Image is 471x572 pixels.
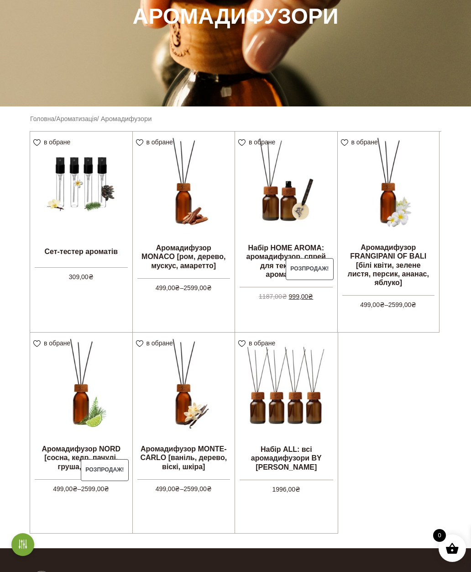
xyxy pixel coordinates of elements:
[30,114,441,124] nav: Breadcrumb
[147,138,173,146] span: в обране
[136,340,143,347] img: unfavourite.svg
[289,293,314,300] bdi: 999,00
[249,339,275,347] span: в обране
[295,486,300,493] span: ₴
[33,139,41,146] img: unfavourite.svg
[81,459,129,481] span: Розпродаж!
[44,339,70,347] span: в обране
[338,239,440,291] h2: Аромадифузор FRANGIPANI OF BALI [білі квіти, зелене листя, персик, ананас, яблуко]
[207,485,212,493] span: ₴
[73,485,78,493] span: ₴
[433,529,446,542] span: 0
[341,138,381,146] a: в обране
[238,138,278,146] a: в обране
[183,485,212,493] bdi: 2599,00
[35,479,128,494] span: –
[360,301,385,308] bdi: 499,00
[207,284,212,291] span: ₴
[235,132,337,282] a: Розпродаж! Набір HOME AROMA: аромадифузор, спрей для текстилю, аромасаше
[136,339,176,347] a: в обране
[30,441,132,475] h2: Аромадифузор NORD [сосна, кедр, пачулі, груша, лайм]
[238,340,246,347] img: unfavourite.svg
[272,486,300,493] bdi: 1996,00
[44,138,70,146] span: в обране
[249,138,275,146] span: в обране
[56,115,97,122] a: Ароматизація
[136,138,176,146] a: в обране
[338,132,440,282] a: Аромадифузор FRANGIPANI OF BALI [білі квіти, зелене листя, персик, ананас, яблуко] 499,00₴–2599,00₴
[156,485,180,493] bdi: 499,00
[183,284,212,291] bdi: 2599,00
[133,2,339,31] h1: Аромадифузори
[69,273,94,281] bdi: 309,00
[104,485,109,493] span: ₴
[156,284,180,291] bdi: 499,00
[53,485,78,493] bdi: 499,00
[175,485,180,493] span: ₴
[351,138,378,146] span: в обране
[30,115,54,122] a: Головна
[30,333,132,483] a: Розпродаж! Аромадифузор NORD [сосна, кедр, пачулі, груша, лайм] 499,00₴–2599,00₴
[308,293,313,300] span: ₴
[235,240,337,282] h2: Набір HOME AROMA: аромадифузор, спрей для текстилю, аромасаше
[238,339,278,347] a: в обране
[33,339,73,347] a: в обране
[259,293,287,300] bdi: 1187,00
[238,139,246,146] img: unfavourite.svg
[30,240,132,263] h2: Сет-тестер ароматів
[341,139,348,146] img: unfavourite.svg
[133,132,235,282] a: Аромадифузор MONACO [ром, дерево, мускус, амаретто] 499,00₴–2599,00₴
[137,278,230,293] span: –
[147,339,173,347] span: в обране
[388,301,417,308] bdi: 2599,00
[133,240,235,274] h2: Аромадифузор MONACO [ром, дерево, мускус, амаретто]
[133,333,235,483] a: Аромадифузор MONTE-CARLO [ваніль, дерево, віскі, шкіра] 499,00₴–2599,00₴
[342,295,435,310] span: –
[33,138,73,146] a: в обране
[137,479,230,494] span: –
[30,132,132,282] a: Сет-тестер ароматів 309,00₴
[235,441,338,475] h2: Набір ALL: всі аромадифузори BY [PERSON_NAME]
[133,441,235,475] h2: Аромадифузор MONTE-CARLO [ваніль, дерево, віскі, шкіра]
[136,139,143,146] img: unfavourite.svg
[282,293,287,300] span: ₴
[89,273,94,281] span: ₴
[235,333,338,484] a: Набір ALL: всі аромадифузори BY [PERSON_NAME] 1996,00₴
[175,284,180,291] span: ₴
[411,301,416,308] span: ₴
[286,258,334,280] span: Розпродаж!
[33,340,41,347] img: unfavourite.svg
[380,301,385,308] span: ₴
[81,485,110,493] bdi: 2599,00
